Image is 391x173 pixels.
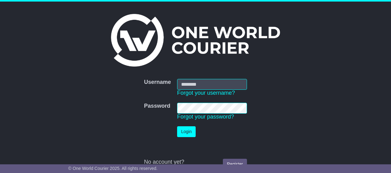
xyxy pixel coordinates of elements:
a: Register [223,159,247,170]
a: Forgot your username? [177,90,235,96]
button: Login [177,126,196,137]
div: No account yet? [144,159,247,166]
span: © One World Courier 2025. All rights reserved. [68,166,158,171]
label: Password [144,103,170,110]
label: Username [144,79,171,86]
img: One World [111,14,280,67]
a: Forgot your password? [177,114,234,120]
